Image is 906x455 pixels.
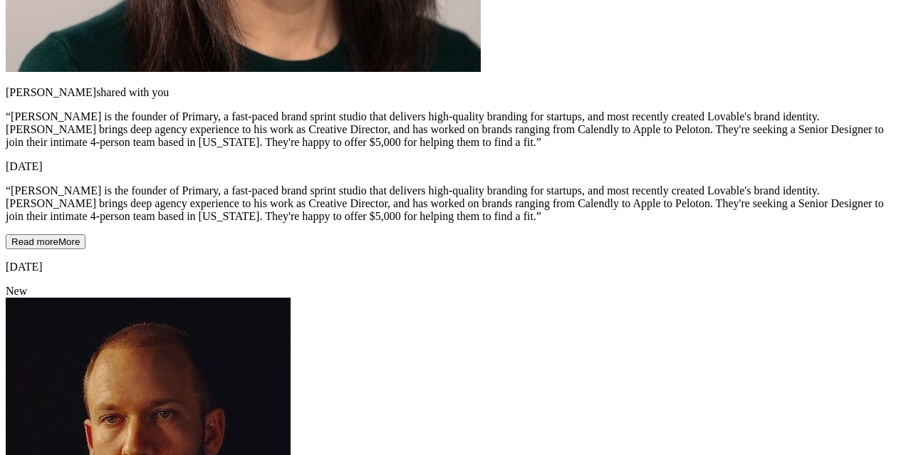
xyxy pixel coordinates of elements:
span: [PERSON_NAME] shared with you [6,86,169,98]
span: September 16, 2025 7:03am [6,160,43,172]
div: New [6,285,900,298]
span: More [58,236,80,247]
span: September 16, 2025 7:03am [6,261,43,273]
p: “ [PERSON_NAME] is the founder of Primary, a fast-paced brand sprint studio that delivers high-qu... [6,184,900,223]
span: Read more [11,236,58,247]
p: “ [PERSON_NAME] is the founder of Primary, a fast-paced brand sprint studio that delivers high-qu... [6,110,900,149]
button: Read moreMore [6,234,85,249]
